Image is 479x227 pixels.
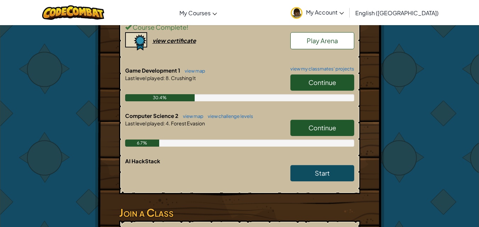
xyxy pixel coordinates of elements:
[291,7,302,19] img: avatar
[125,37,196,44] a: view certificate
[170,75,196,81] span: Crushing It
[315,169,330,177] span: Start
[42,5,104,20] img: CodeCombat logo
[352,3,442,22] a: English ([GEOGRAPHIC_DATA])
[181,68,205,74] a: view map
[287,1,347,24] a: My Account
[287,67,354,71] a: view my classmates' projects
[163,120,165,126] span: :
[125,32,147,51] img: certificate-icon.png
[179,9,211,17] span: My Courses
[125,67,181,74] span: Game Development 1
[125,75,163,81] span: Last level played
[290,165,354,181] a: Start
[125,140,160,147] div: 6.7%
[170,120,205,126] span: Forest Evasion
[165,75,170,81] span: 8.
[125,112,179,119] span: Computer Science 2
[125,94,195,101] div: 30.4%
[152,37,196,44] div: view certificate
[308,78,336,86] span: Continue
[132,23,186,31] span: Course Complete
[125,120,163,126] span: Last level played
[163,75,165,81] span: :
[307,36,338,45] span: Play Arena
[308,124,336,132] span: Continue
[119,205,360,221] h3: Join a Class
[125,158,160,164] span: AI HackStack
[165,120,170,126] span: 4.
[186,23,188,31] span: !
[355,9,439,17] span: English ([GEOGRAPHIC_DATA])
[176,3,221,22] a: My Courses
[204,113,253,119] a: view challenge levels
[179,113,204,119] a: view map
[306,8,344,16] span: My Account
